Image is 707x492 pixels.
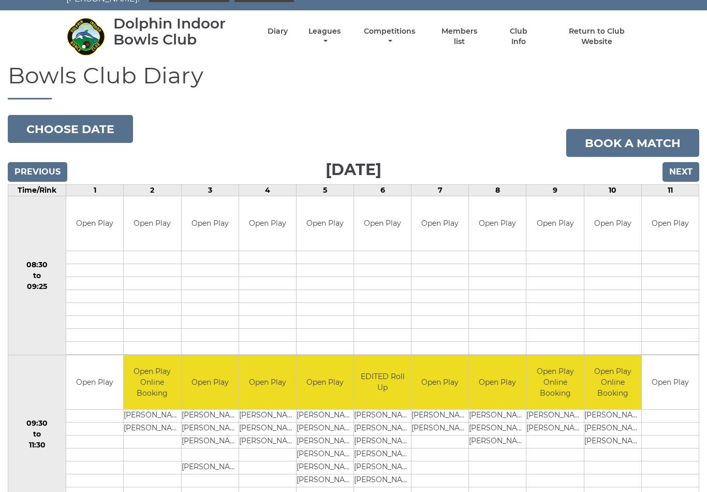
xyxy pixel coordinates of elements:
td: [PERSON_NAME] [239,436,296,449]
td: Open Play [297,356,353,410]
td: Open Play [354,197,411,251]
a: Return to Club Website [553,27,641,47]
td: [PERSON_NAME] [182,423,239,436]
td: [PERSON_NAME] [239,423,296,436]
td: 08:30 to 09:25 [8,197,66,356]
td: 11 [641,185,699,197]
td: Open Play [297,197,353,251]
td: Time/Rink [8,185,66,197]
td: [PERSON_NAME] [411,410,468,423]
img: Dolphin Indoor Bowls Club [66,18,105,56]
td: [PERSON_NAME] [297,436,353,449]
td: 9 [526,185,584,197]
td: Open Play Online Booking [526,356,583,410]
td: [PERSON_NAME] [124,423,181,436]
td: Open Play [66,356,123,410]
td: [PERSON_NAME] [182,436,239,449]
td: [PERSON_NAME] [526,423,583,436]
td: 7 [411,185,469,197]
h1: Bowls Club Diary [8,63,699,100]
td: [PERSON_NAME] [469,436,526,449]
td: EDITED Roll Up [354,356,411,410]
td: Open Play [182,197,239,251]
td: [PERSON_NAME] [354,449,411,462]
td: [PERSON_NAME] [354,436,411,449]
button: Choose date [8,115,133,143]
td: [PERSON_NAME] [584,423,641,436]
td: [PERSON_NAME] [297,410,353,423]
td: [PERSON_NAME] [354,462,411,475]
td: Open Play [239,197,296,251]
td: Open Play [642,197,699,251]
td: 1 [66,185,124,197]
td: 4 [239,185,296,197]
td: [PERSON_NAME] [182,410,239,423]
td: Open Play [239,356,296,410]
a: Leagues [306,27,343,47]
td: Open Play [182,356,239,410]
td: Open Play [66,197,123,251]
td: Open Play [526,197,583,251]
a: Book a match [566,129,699,157]
td: [PERSON_NAME] [297,423,353,436]
td: 10 [584,185,641,197]
td: Open Play [642,356,699,410]
td: 6 [354,185,411,197]
a: Diary [268,27,288,37]
td: Open Play Online Booking [584,356,641,410]
td: 3 [181,185,239,197]
td: [PERSON_NAME] [297,449,353,462]
td: [PERSON_NAME] [584,436,641,449]
td: Open Play [411,197,468,251]
td: [PERSON_NAME] [354,475,411,488]
td: [PERSON_NAME] [469,410,526,423]
td: [PERSON_NAME] [584,410,641,423]
td: [PERSON_NAME] [526,410,583,423]
td: [PERSON_NAME] [182,462,239,475]
td: 5 [296,185,353,197]
td: Open Play Online Booking [124,356,181,410]
td: [PERSON_NAME] [239,410,296,423]
td: [PERSON_NAME] [124,410,181,423]
input: Next [662,163,699,182]
td: Open Play [411,356,468,410]
td: Open Play [584,197,641,251]
td: [PERSON_NAME] [411,423,468,436]
a: Club Info [502,27,535,47]
input: Previous [8,163,67,182]
a: Competitions [361,27,418,47]
td: 2 [124,185,181,197]
td: [PERSON_NAME] [297,475,353,488]
td: 8 [469,185,526,197]
td: Open Play [469,356,526,410]
a: Members list [436,27,483,47]
td: [PERSON_NAME] [297,462,353,475]
td: [PERSON_NAME] [469,423,526,436]
td: Open Play [469,197,526,251]
td: [PERSON_NAME] [354,410,411,423]
div: Dolphin Indoor Bowls Club [113,16,249,48]
td: [PERSON_NAME] [354,423,411,436]
td: Open Play [124,197,181,251]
